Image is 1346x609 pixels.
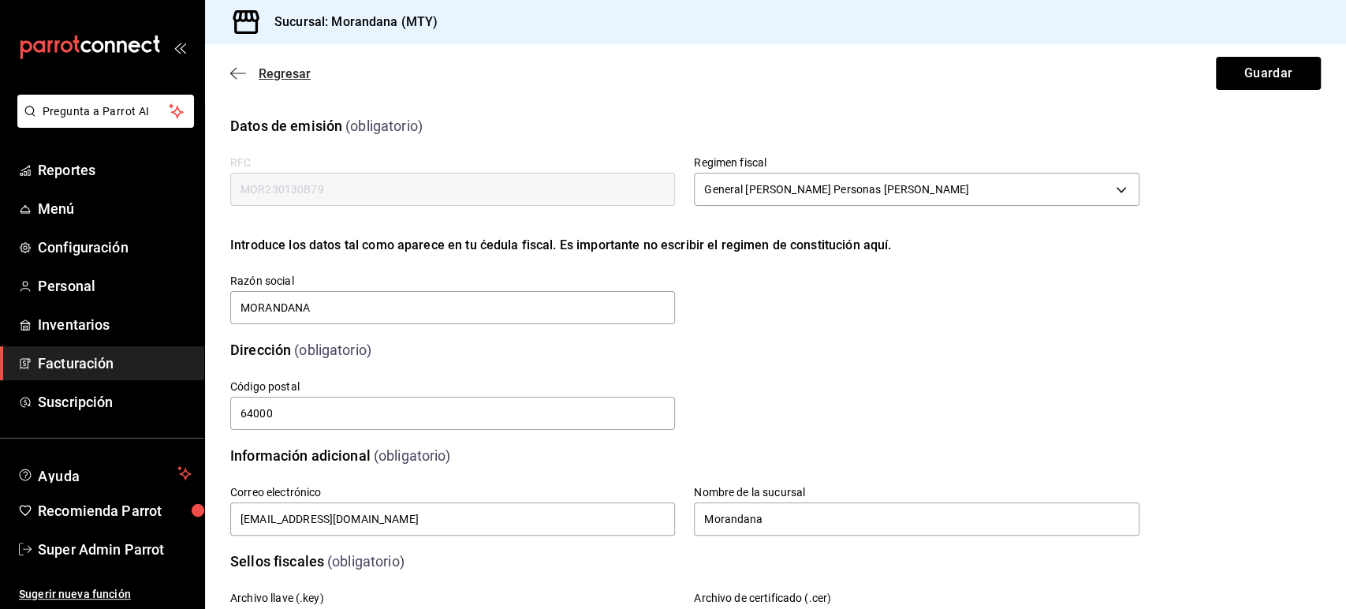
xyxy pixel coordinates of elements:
[38,159,192,181] span: Reportes
[38,237,192,258] span: Configuración
[230,397,675,430] input: Obligatorio
[230,157,675,168] label: RFC
[327,551,405,572] div: (obligatorio)
[38,198,192,219] span: Menú
[17,95,194,128] button: Pregunta a Parrot AI
[694,592,831,603] label: Archivo de certificado (.cer)
[230,115,342,136] div: Datos de emisión
[38,500,192,521] span: Recomienda Parrot
[38,464,171,483] span: Ayuda
[262,13,438,32] h3: Sucursal: Morandana (MTY)
[43,103,170,120] span: Pregunta a Parrot AI
[38,539,192,560] span: Super Admin Parrot
[173,41,186,54] button: open_drawer_menu
[230,592,324,603] label: Archivo llave (.key)
[230,236,1139,255] div: Introduce los datos tal como aparece en tu ćedula fiscal. Es importante no escribir el regimen de...
[230,445,371,466] div: Información adicional
[38,314,192,335] span: Inventarios
[230,275,675,286] label: Razón social
[38,275,192,297] span: Personal
[230,66,311,81] button: Regresar
[1216,57,1321,90] button: Guardar
[38,391,192,413] span: Suscripción
[19,586,192,603] span: Sugerir nueva función
[694,487,1139,498] label: Nombre de la sucursal
[38,353,192,374] span: Facturación
[11,114,194,131] a: Pregunta a Parrot AI
[374,445,451,466] div: (obligatorio)
[230,339,291,361] div: Dirección
[230,381,675,392] label: Código postal
[230,487,675,498] label: Correo electrónico
[259,66,311,81] span: Regresar
[704,181,969,197] span: General [PERSON_NAME] Personas [PERSON_NAME]
[230,551,324,572] div: Sellos fiscales
[694,157,1139,168] label: Regimen fiscal
[294,339,371,361] div: (obligatorio)
[345,115,423,136] div: (obligatorio)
